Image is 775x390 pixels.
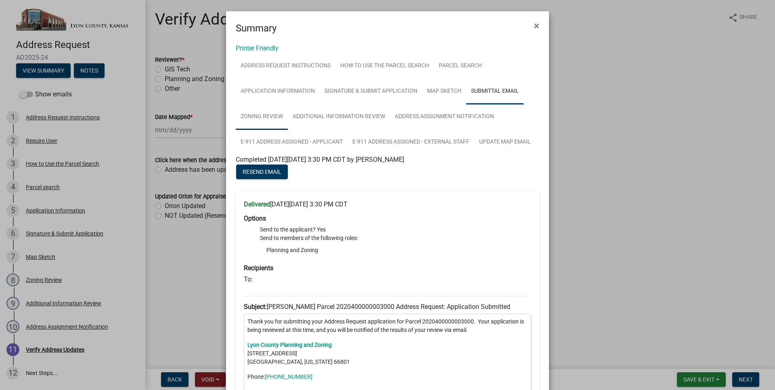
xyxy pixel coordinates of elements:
[236,53,335,79] a: Address Request Instructions
[434,53,487,79] a: Parcel search
[243,169,281,175] span: Resend Email
[260,244,531,256] li: Planning and Zoning
[534,20,539,31] span: ×
[247,341,528,366] p: [STREET_ADDRESS] [GEOGRAPHIC_DATA], [US_STATE] 66801
[348,129,474,155] a: E-911 Address Assigned - External Staff
[260,234,531,258] li: Send to members of the following roles:
[422,79,466,104] a: Map Sketch
[260,225,531,234] li: Send to the applicant? Yes
[244,215,266,222] strong: Options
[466,79,524,104] a: Submittal Email
[244,200,270,208] strong: Delivered
[288,104,390,130] a: Additional Information Review
[236,104,288,130] a: Zoning Review
[528,15,546,37] button: Close
[244,303,531,311] h6: [PERSON_NAME] Parcel 2020400000003000 Address Request: Application Submitted
[236,165,288,179] button: Resend Email
[236,79,320,104] a: Application Information
[236,129,348,155] a: E-911 Address Assigned - Applicant
[265,373,312,380] a: [PHONE_NUMBER]
[244,264,273,272] strong: Recipients
[236,21,276,35] h4: Summary
[247,373,528,381] p: Phone:
[244,275,531,283] h6: To:
[247,342,332,348] a: Lyon County Planning and Zoning
[247,317,528,334] p: Thank you for submitting your Address Request application for Parcel 2020400000003000. Your appli...
[244,200,531,208] h6: [DATE][DATE] 3:30 PM CDT
[320,79,422,104] a: Signature & Submit Application
[236,44,279,52] a: Printer Friendly
[335,53,434,79] a: How to Use the Parcel Search
[236,156,404,163] span: Completed [DATE][DATE] 3:30 PM CDT by [PERSON_NAME]
[474,129,536,155] a: Update Map Email
[244,303,267,311] strong: Subject:
[390,104,499,130] a: Address Assignment Notification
